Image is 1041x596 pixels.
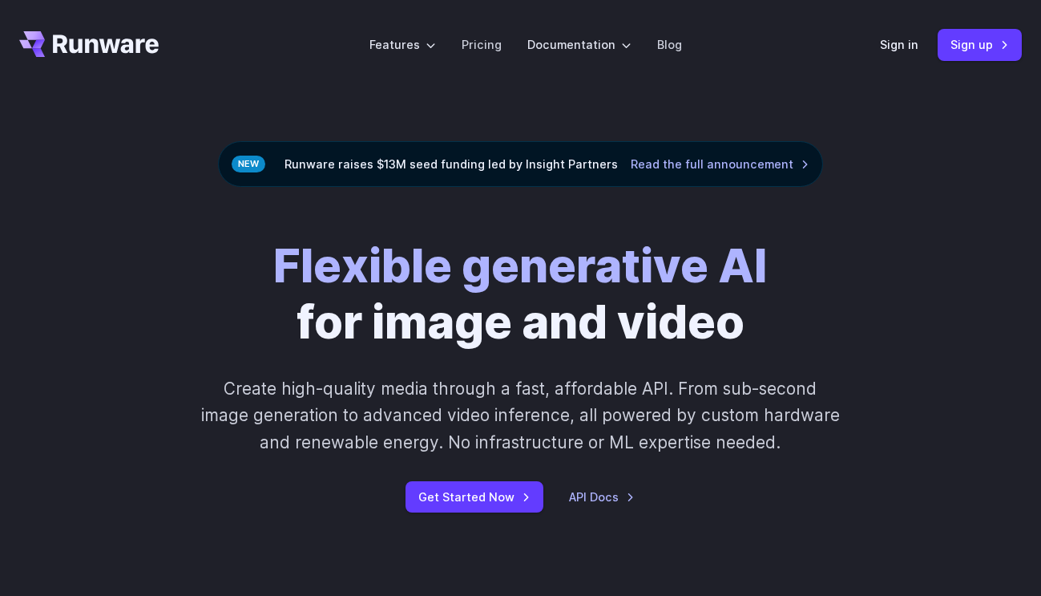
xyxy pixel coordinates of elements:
a: Pricing [462,35,502,54]
label: Features [369,35,436,54]
a: API Docs [569,488,635,506]
p: Create high-quality media through a fast, affordable API. From sub-second image generation to adv... [200,375,841,456]
a: Sign up [938,29,1022,60]
strong: Flexible generative AI [273,237,767,294]
a: Sign in [880,35,918,54]
h1: for image and video [273,238,767,350]
a: Blog [657,35,682,54]
a: Get Started Now [406,481,543,513]
a: Read the full announcement [631,155,809,173]
label: Documentation [527,35,631,54]
a: Go to / [19,31,159,57]
div: Runware raises $13M seed funding led by Insight Partners [218,141,823,187]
